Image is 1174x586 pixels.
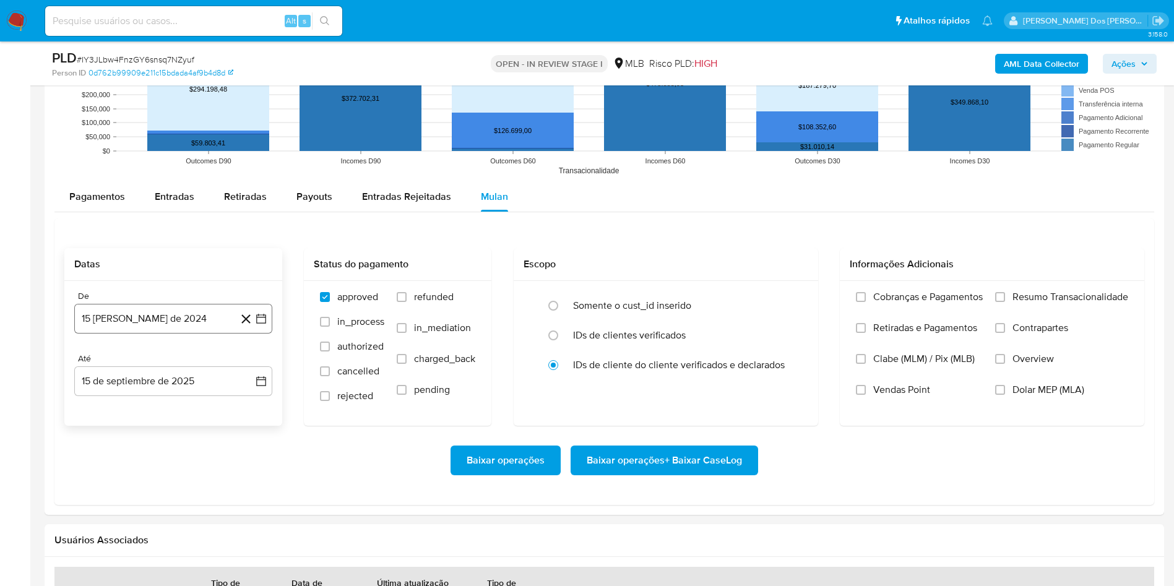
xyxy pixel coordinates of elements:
[904,14,970,27] span: Atalhos rápidos
[694,56,717,71] span: HIGH
[491,55,608,72] p: OPEN - IN REVIEW STAGE I
[54,534,1154,546] h2: Usuários Associados
[77,53,194,66] span: # IY3JLbw4FnzGY6snsq7NZyuf
[286,15,296,27] span: Alt
[982,15,993,26] a: Notificações
[1148,29,1168,39] span: 3.158.0
[1152,14,1165,27] a: Sair
[88,67,233,79] a: 0d762b99909e211c15bdada4af9b4d8d
[1103,54,1157,74] button: Ações
[312,12,337,30] button: search-icon
[1004,54,1079,74] b: AML Data Collector
[52,48,77,67] b: PLD
[995,54,1088,74] button: AML Data Collector
[1023,15,1148,27] p: priscilla.barbante@mercadopago.com.br
[613,57,644,71] div: MLB
[45,13,342,29] input: Pesquise usuários ou casos...
[52,67,86,79] b: Person ID
[1111,54,1136,74] span: Ações
[303,15,306,27] span: s
[649,57,717,71] span: Risco PLD:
